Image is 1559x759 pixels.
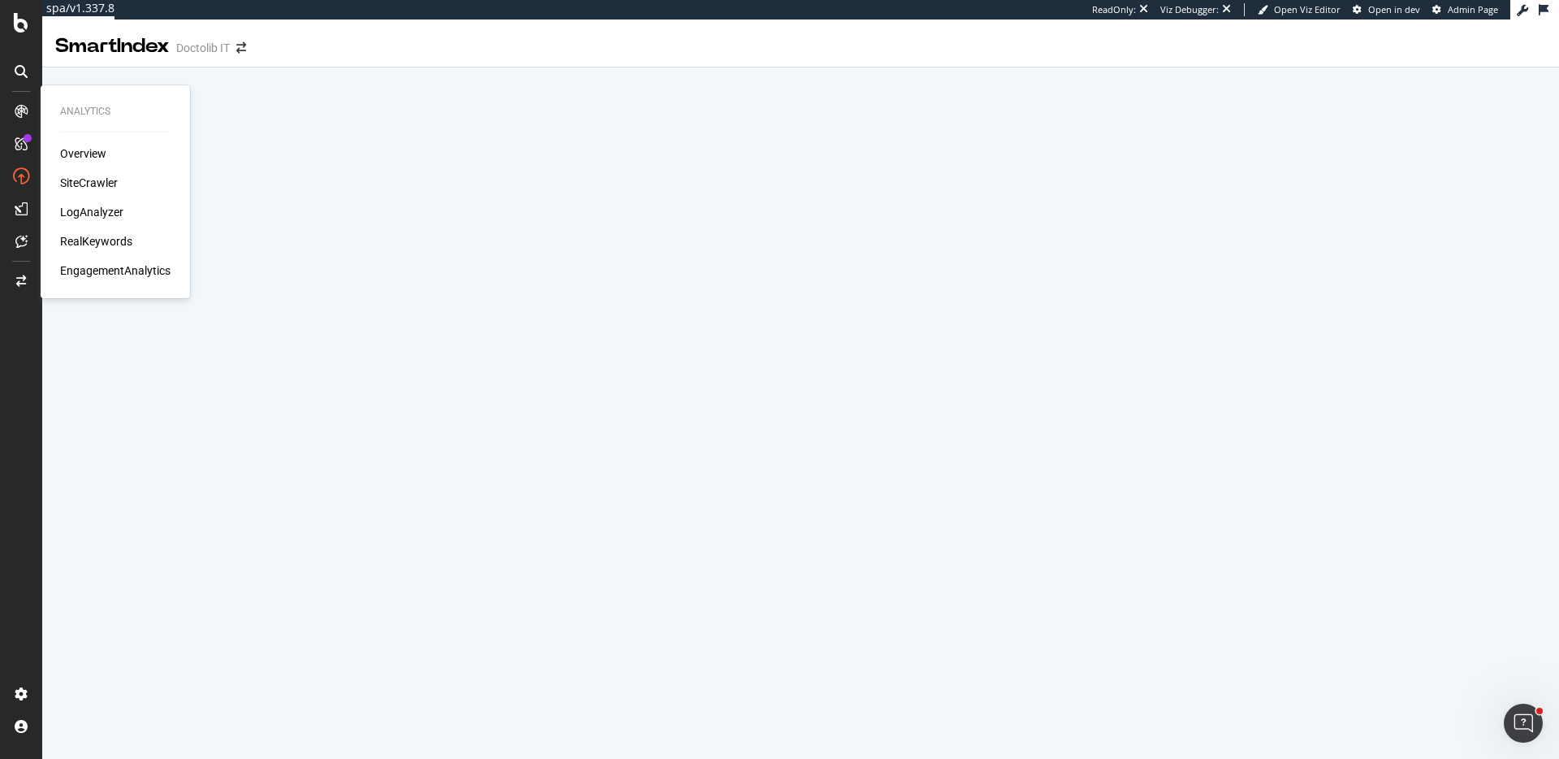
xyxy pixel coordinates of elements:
[1258,3,1341,16] a: Open Viz Editor
[1160,3,1219,16] div: Viz Debugger:
[176,40,230,56] div: Doctolib IT
[1092,3,1136,16] div: ReadOnly:
[60,262,171,279] a: EngagementAnalytics
[1504,704,1543,743] iframe: Intercom live chat
[60,175,118,191] a: SiteCrawler
[55,33,170,60] div: SmartIndex
[60,145,106,162] a: Overview
[1274,3,1341,15] span: Open Viz Editor
[60,105,171,119] div: Analytics
[60,233,132,249] a: RealKeywords
[1368,3,1420,15] span: Open in dev
[1448,3,1498,15] span: Admin Page
[1432,3,1498,16] a: Admin Page
[236,42,246,54] div: arrow-right-arrow-left
[1353,3,1420,16] a: Open in dev
[60,204,123,220] a: LogAnalyzer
